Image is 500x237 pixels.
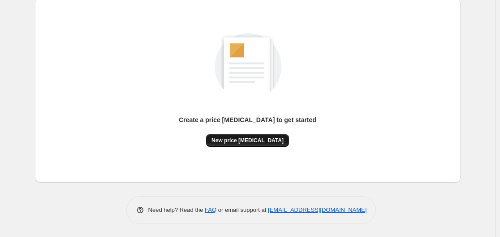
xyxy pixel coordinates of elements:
[211,137,284,144] span: New price [MEDICAL_DATA]
[148,206,205,213] span: Need help? Read the
[216,206,268,213] span: or email support at
[206,134,289,147] button: New price [MEDICAL_DATA]
[268,206,366,213] a: [EMAIL_ADDRESS][DOMAIN_NAME]
[179,115,316,124] p: Create a price [MEDICAL_DATA] to get started
[205,206,216,213] a: FAQ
